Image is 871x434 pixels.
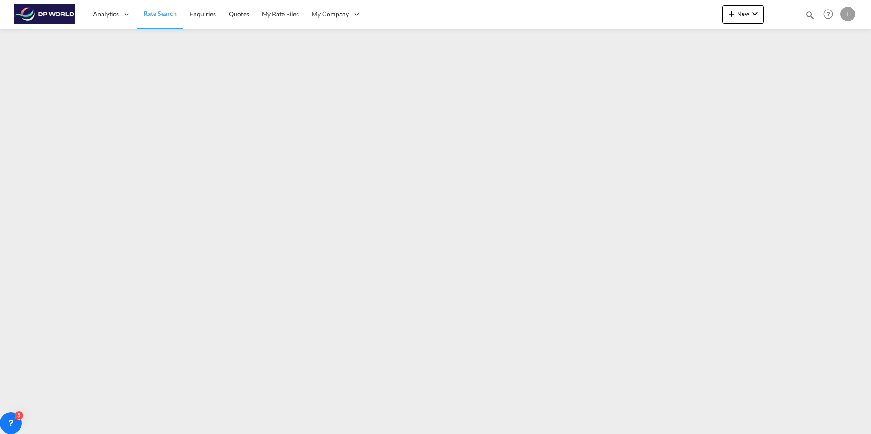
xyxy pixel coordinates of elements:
md-icon: icon-chevron-down [749,8,760,19]
div: icon-magnify [805,10,815,24]
span: Help [820,6,836,22]
div: L [840,7,855,21]
span: My Company [312,10,349,19]
img: c08ca190194411f088ed0f3ba295208c.png [14,4,75,25]
span: New [726,10,760,17]
span: Analytics [93,10,119,19]
span: Rate Search [143,10,177,17]
button: icon-plus 400-fgNewicon-chevron-down [722,5,764,24]
div: Help [820,6,840,23]
span: My Rate Files [262,10,299,18]
span: Enquiries [190,10,216,18]
span: Quotes [229,10,249,18]
md-icon: icon-plus 400-fg [726,8,737,19]
md-icon: icon-magnify [805,10,815,20]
